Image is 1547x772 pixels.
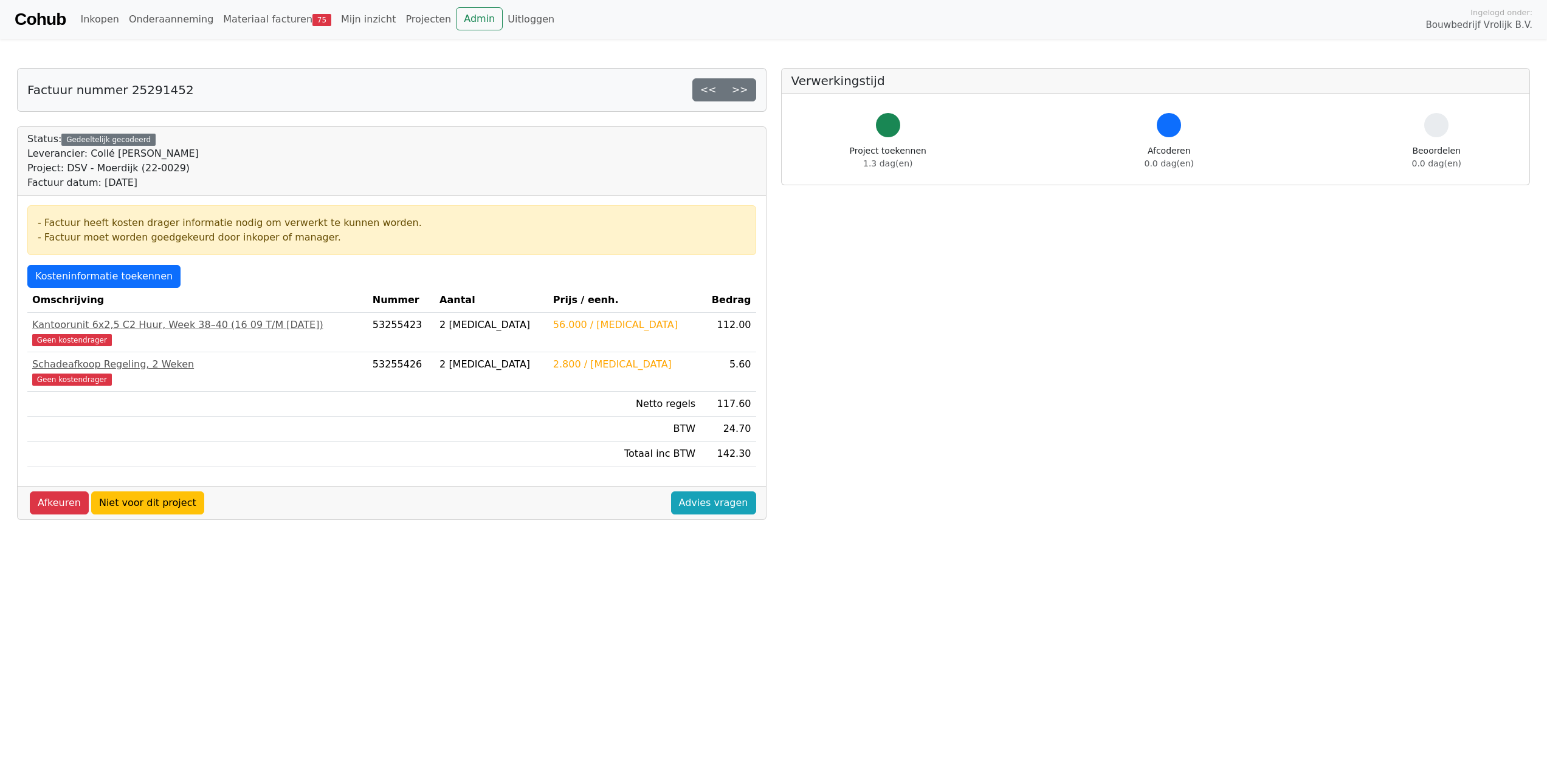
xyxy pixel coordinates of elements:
a: Onderaanneming [124,7,218,32]
th: Prijs / eenh. [548,288,700,313]
a: Cohub [15,5,66,34]
a: Afkeuren [30,491,89,514]
td: 24.70 [700,417,756,442]
div: Status: [27,132,199,190]
div: 2 [MEDICAL_DATA] [439,318,543,332]
div: Project: DSV - Moerdijk (22-0029) [27,161,199,176]
td: 53255426 [368,352,435,392]
a: Schadeafkoop Regeling, 2 WekenGeen kostendrager [32,357,363,386]
a: << [692,78,725,101]
td: 142.30 [700,442,756,466]
a: Advies vragen [671,491,756,514]
a: Mijn inzicht [336,7,401,32]
td: 5.60 [700,352,756,392]
span: 1.3 dag(en) [863,159,912,168]
a: Inkopen [75,7,123,32]
a: Uitloggen [503,7,559,32]
a: Kosteninformatie toekennen [27,265,181,288]
span: Geen kostendrager [32,374,112,386]
td: 112.00 [700,313,756,352]
div: Factuur datum: [DATE] [27,176,199,190]
a: Materiaal facturen75 [218,7,336,32]
span: 0.0 dag(en) [1412,159,1461,168]
div: 56.000 / [MEDICAL_DATA] [553,318,695,332]
div: Project toekennen [850,145,926,170]
th: Omschrijving [27,288,368,313]
div: Afcoderen [1145,145,1194,170]
div: - Factuur moet worden goedgekeurd door inkoper of manager. [38,230,746,245]
div: Beoordelen [1412,145,1461,170]
span: Ingelogd onder: [1470,7,1532,18]
a: Kantoorunit 6x2,5 C2 Huur, Week 38–40 (16 09 T/M [DATE])Geen kostendrager [32,318,363,347]
th: Aantal [435,288,548,313]
div: Schadeafkoop Regeling, 2 Weken [32,357,363,372]
td: Netto regels [548,392,700,417]
td: 117.60 [700,392,756,417]
div: Gedeeltelijk gecodeerd [61,134,156,146]
div: Kantoorunit 6x2,5 C2 Huur, Week 38–40 (16 09 T/M [DATE]) [32,318,363,332]
div: 2 [MEDICAL_DATA] [439,357,543,372]
span: 75 [312,14,331,26]
h5: Factuur nummer 25291452 [27,83,194,97]
a: Projecten [401,7,456,32]
div: 2.800 / [MEDICAL_DATA] [553,357,695,372]
a: >> [724,78,756,101]
span: Bouwbedrijf Vrolijk B.V. [1425,18,1532,32]
div: Leverancier: Collé [PERSON_NAME] [27,146,199,161]
span: Geen kostendrager [32,334,112,346]
a: Niet voor dit project [91,491,204,514]
a: Admin [456,7,503,30]
th: Bedrag [700,288,756,313]
h5: Verwerkingstijd [791,73,1520,88]
span: 0.0 dag(en) [1145,159,1194,168]
div: - Factuur heeft kosten drager informatie nodig om verwerkt te kunnen worden. [38,216,746,230]
td: Totaal inc BTW [548,442,700,466]
td: 53255423 [368,313,435,352]
td: BTW [548,417,700,442]
th: Nummer [368,288,435,313]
